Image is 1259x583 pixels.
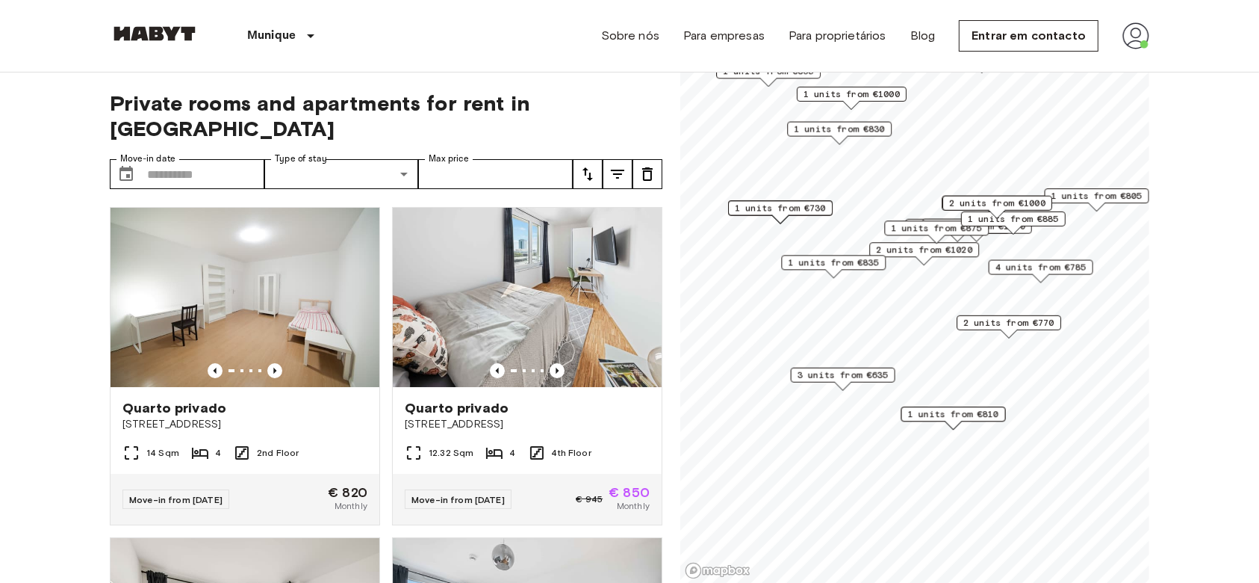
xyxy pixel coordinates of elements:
[392,207,662,525] a: Marketing picture of unit DE-02-022-003-03HFPrevious imagePrevious imageQuarto privado[STREET_ADD...
[787,122,892,145] div: Map marker
[550,363,565,378] button: Previous image
[905,219,1010,242] div: Map marker
[609,486,650,499] span: € 850
[995,261,1087,274] span: 4 units from €785
[949,197,1045,210] span: 2 units from €1000
[912,220,1003,233] span: 2 units from €820
[275,152,327,165] label: Type of stay
[405,417,650,432] span: [STREET_ADDRESS]
[603,159,632,189] button: tune
[328,486,367,499] span: € 820
[110,207,380,525] a: Marketing picture of unit DE-02-020-04MPrevious imagePrevious imageQuarto privado[STREET_ADDRESS]...
[129,494,223,505] span: Move-in from [DATE]
[601,27,659,45] a: Sobre nós
[111,208,379,387] img: Marketing picture of unit DE-02-020-04M
[393,208,662,387] img: Marketing picture of unit DE-02-022-003-03HF
[869,242,979,265] div: Map marker
[723,64,814,78] span: 1 units from €865
[929,220,1025,233] span: 1 units from €1010
[405,399,509,417] span: Quarto privado
[208,363,223,378] button: Previous image
[411,494,505,505] span: Move-in from [DATE]
[215,446,221,460] span: 4
[617,499,650,513] span: Monthly
[122,417,367,432] span: [STREET_ADDRESS]
[716,64,821,87] div: Map marker
[788,256,879,269] span: 1 units from €835
[1045,188,1149,212] div: Map marker
[961,212,1066,235] div: Map marker
[111,159,141,189] button: Choose date
[781,255,886,278] div: Map marker
[797,87,907,110] div: Map marker
[429,152,469,165] label: Max price
[791,368,895,391] div: Map marker
[685,562,750,579] a: Mapbox logo
[891,221,982,235] span: 1 units from €875
[942,196,1052,219] div: Map marker
[884,220,989,244] div: Map marker
[963,316,1054,330] span: 2 units from €770
[490,363,505,378] button: Previous image
[122,399,226,417] span: Quarto privado
[110,26,199,41] img: Habyt
[1051,189,1143,203] span: 1 units from €805
[120,152,175,165] label: Move-in date
[789,27,886,45] a: Para proprietários
[632,159,662,189] button: tune
[901,407,1006,430] div: Map marker
[552,446,591,460] span: 4th Floor
[735,201,826,215] span: 1 units from €730
[910,27,936,45] a: Blog
[803,87,900,101] span: 1 units from €1000
[429,446,473,460] span: 12.32 Sqm
[922,219,1032,242] div: Map marker
[927,50,1037,73] div: Map marker
[908,407,999,421] span: 1 units from €810
[146,446,179,460] span: 14 Sqm
[509,446,515,460] span: 4
[798,368,889,382] span: 3 units from €635
[683,27,765,45] a: Para empresas
[794,123,885,136] span: 1 units from €830
[1122,22,1149,49] img: avatar
[876,243,972,256] span: 2 units from €1020
[989,260,1093,283] div: Map marker
[110,90,662,141] span: Private rooms and apartments for rent in [GEOGRAPHIC_DATA]
[728,200,833,223] div: Map marker
[957,315,1061,339] div: Map marker
[968,212,1059,226] span: 1 units from €885
[959,20,1098,52] a: Entrar em contacto
[247,27,296,45] p: Munique
[573,159,603,189] button: tune
[576,493,603,506] span: € 945
[335,499,367,513] span: Monthly
[267,363,282,378] button: Previous image
[257,446,299,460] span: 2nd Floor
